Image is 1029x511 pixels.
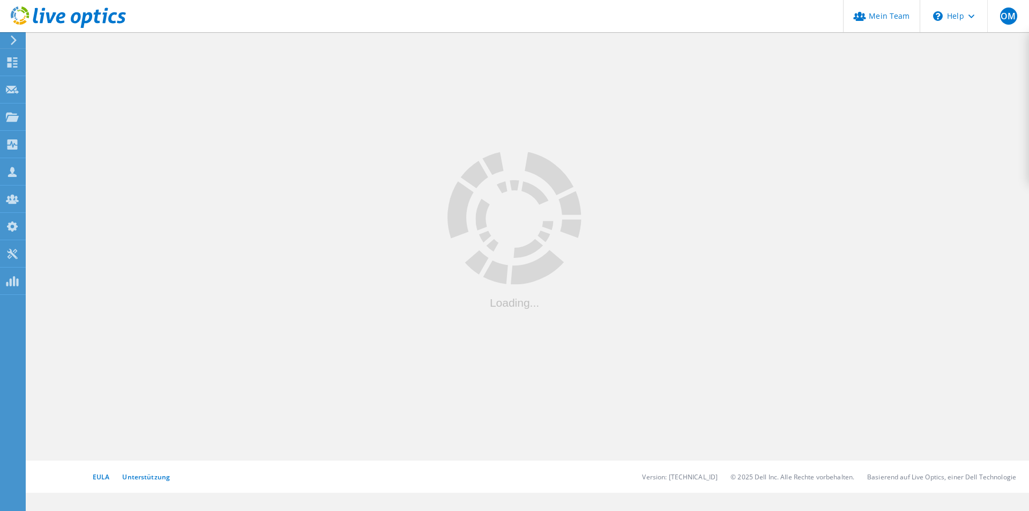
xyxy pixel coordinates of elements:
li: Basierend auf Live Optics, einer Dell Technologie [867,472,1016,482]
div: Loading... [448,297,581,308]
li: © 2025 Dell Inc. Alle Rechte vorbehalten. [730,472,854,482]
a: Live Optics Dashboard [11,23,126,30]
a: Unterstützung [122,472,170,482]
span: OM [1001,12,1016,20]
a: EULA [93,472,109,482]
li: Version: [TECHNICAL_ID] [642,472,718,482]
svg: \n [933,11,943,21]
